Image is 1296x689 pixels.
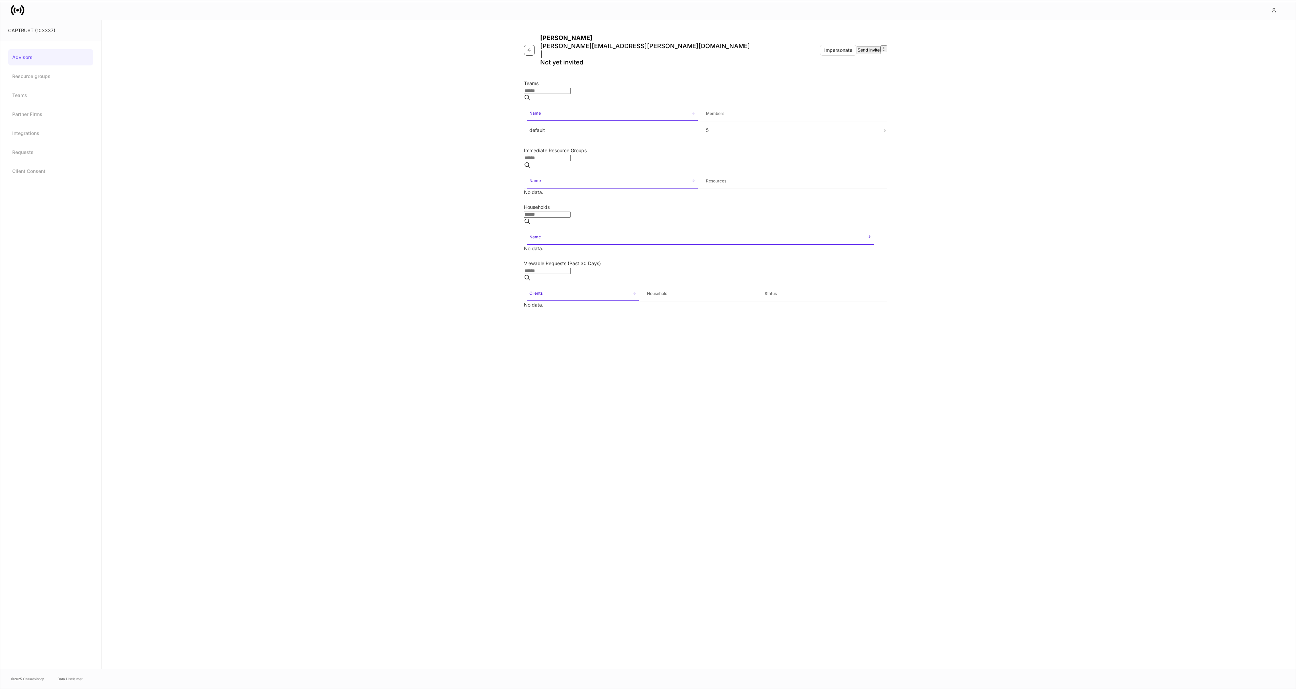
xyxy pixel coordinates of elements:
[8,49,93,65] a: Advisors
[706,110,724,117] h6: Members
[8,87,93,103] a: Teams
[527,174,698,189] span: Name
[8,163,93,179] a: Client Consent
[524,189,887,196] p: No data.
[524,260,887,267] div: Viewable Requests (Past 30 Days)
[529,234,541,240] h6: Name
[529,110,541,116] h6: Name
[857,47,880,54] div: Send invite
[529,177,541,184] h6: Name
[524,147,887,154] div: Immediate Resource Groups
[762,287,874,301] span: Status
[524,121,701,139] td: default
[8,27,93,34] div: CAPTRUST (103337)
[8,68,93,84] a: Resource groups
[820,45,857,56] button: Impersonate
[58,676,83,682] a: Data Disclaimer
[524,301,887,308] p: No data.
[540,34,750,42] h4: [PERSON_NAME]
[540,42,750,50] p: [PERSON_NAME][EMAIL_ADDRESS][PERSON_NAME][DOMAIN_NAME]
[524,204,887,211] div: Households
[644,287,756,301] span: Household
[857,46,880,54] button: Send invite
[703,107,874,121] span: Members
[647,290,667,297] h6: Household
[8,106,93,122] a: Partner Firms
[524,245,887,252] p: No data.
[11,676,44,682] span: © 2025 OneAdvisory
[524,80,887,87] div: Teams
[540,58,750,66] p: Not yet invited
[706,178,726,184] h6: Resources
[824,47,852,54] div: Impersonate
[701,121,877,139] td: 5
[703,174,874,188] span: Resources
[8,125,93,141] a: Integrations
[527,287,639,301] span: Clients
[527,106,698,121] span: Name
[540,50,750,58] p: |
[529,290,543,296] h6: Clients
[8,144,93,160] a: Requests
[765,290,777,297] h6: Status
[527,230,874,245] span: Name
